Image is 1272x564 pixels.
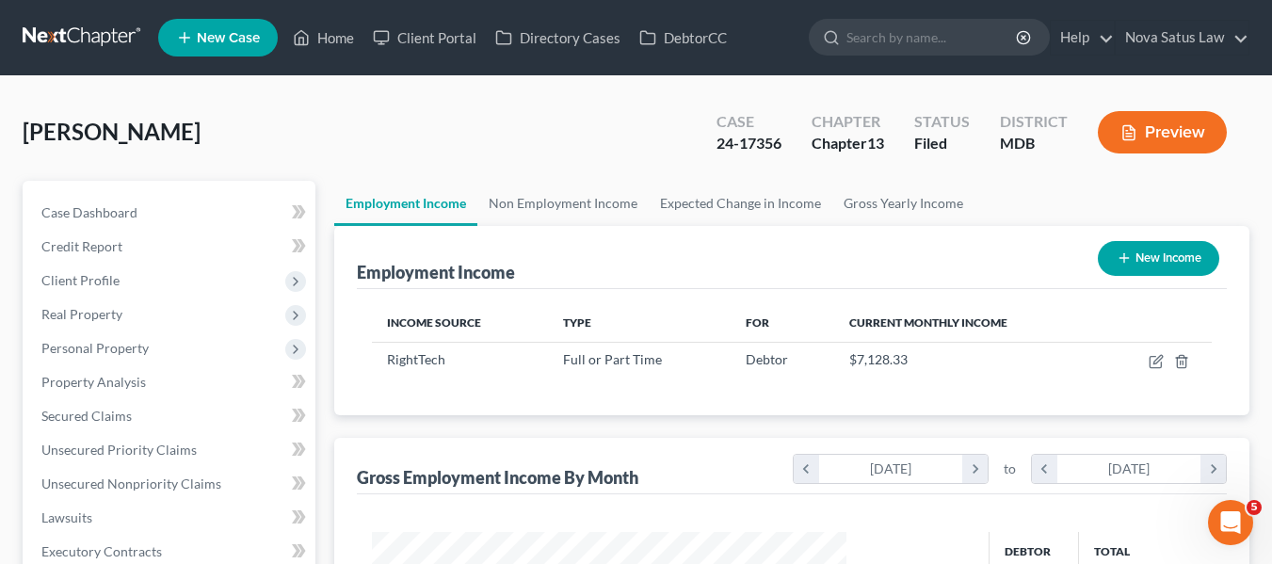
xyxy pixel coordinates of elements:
[849,351,908,367] span: $7,128.33
[1000,133,1068,154] div: MDB
[630,21,736,55] a: DebtorCC
[962,455,988,483] i: chevron_right
[1200,455,1226,483] i: chevron_right
[1057,455,1201,483] div: [DATE]
[387,315,481,330] span: Income Source
[357,261,515,283] div: Employment Income
[914,133,970,154] div: Filed
[41,374,146,390] span: Property Analysis
[563,351,662,367] span: Full or Part Time
[41,340,149,356] span: Personal Property
[26,365,315,399] a: Property Analysis
[283,21,363,55] a: Home
[26,230,315,264] a: Credit Report
[26,467,315,501] a: Unsecured Nonpriority Claims
[914,111,970,133] div: Status
[746,351,788,367] span: Debtor
[486,21,630,55] a: Directory Cases
[832,181,974,226] a: Gross Yearly Income
[867,134,884,152] span: 13
[794,455,819,483] i: chevron_left
[717,133,781,154] div: 24-17356
[41,272,120,288] span: Client Profile
[41,475,221,491] span: Unsecured Nonpriority Claims
[197,31,260,45] span: New Case
[1000,111,1068,133] div: District
[477,181,649,226] a: Non Employment Income
[812,133,884,154] div: Chapter
[1004,459,1016,478] span: to
[26,501,315,535] a: Lawsuits
[41,306,122,322] span: Real Property
[357,466,638,489] div: Gross Employment Income By Month
[363,21,486,55] a: Client Portal
[41,204,137,220] span: Case Dashboard
[334,181,477,226] a: Employment Income
[41,543,162,559] span: Executory Contracts
[819,455,963,483] div: [DATE]
[41,442,197,458] span: Unsecured Priority Claims
[41,238,122,254] span: Credit Report
[1208,500,1253,545] iframe: Intercom live chat
[26,433,315,467] a: Unsecured Priority Claims
[1098,111,1227,153] button: Preview
[41,509,92,525] span: Lawsuits
[1051,21,1114,55] a: Help
[26,399,315,433] a: Secured Claims
[23,118,201,145] span: [PERSON_NAME]
[26,196,315,230] a: Case Dashboard
[1116,21,1248,55] a: Nova Satus Law
[387,351,445,367] span: RightTech
[812,111,884,133] div: Chapter
[846,20,1019,55] input: Search by name...
[41,408,132,424] span: Secured Claims
[849,315,1007,330] span: Current Monthly Income
[1098,241,1219,276] button: New Income
[1032,455,1057,483] i: chevron_left
[1247,500,1262,515] span: 5
[746,315,769,330] span: For
[649,181,832,226] a: Expected Change in Income
[717,111,781,133] div: Case
[563,315,591,330] span: Type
